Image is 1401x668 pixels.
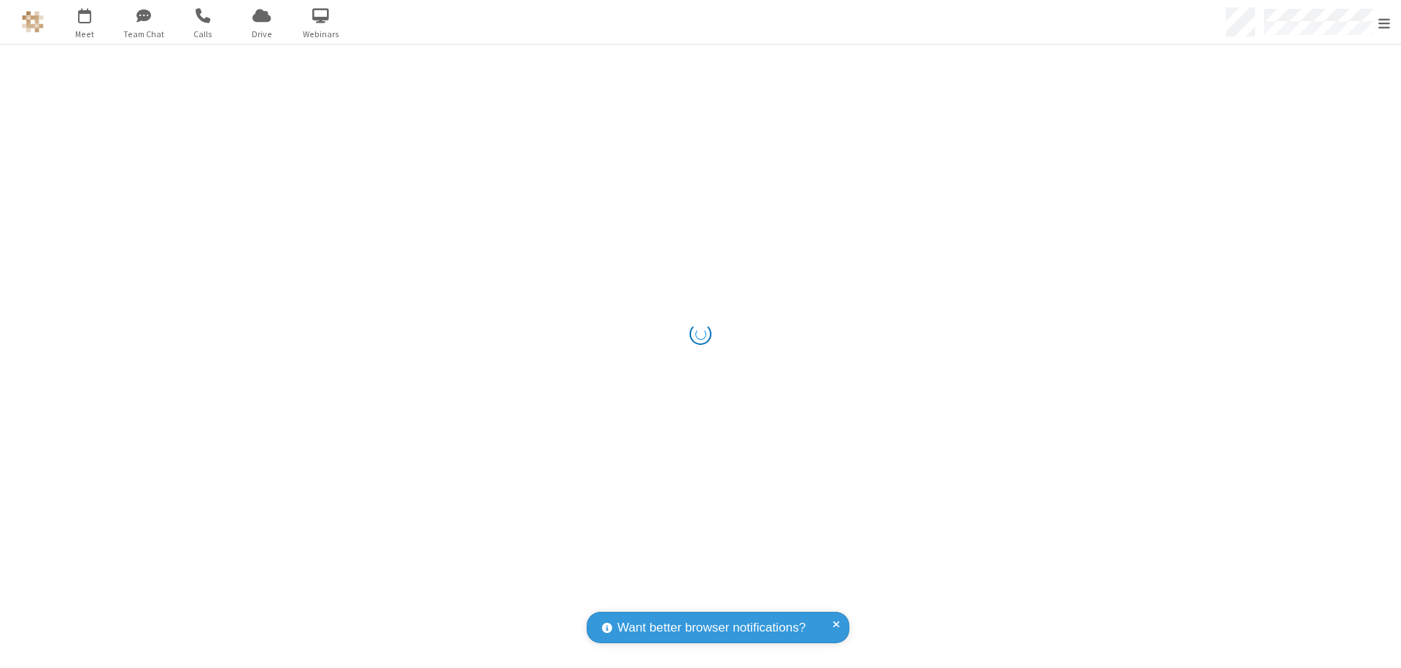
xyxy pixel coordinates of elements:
[57,28,112,41] span: Meet
[617,618,806,637] span: Want better browser notifications?
[293,28,348,41] span: Webinars
[175,28,230,41] span: Calls
[116,28,171,41] span: Team Chat
[22,11,44,33] img: QA Selenium DO NOT DELETE OR CHANGE
[234,28,289,41] span: Drive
